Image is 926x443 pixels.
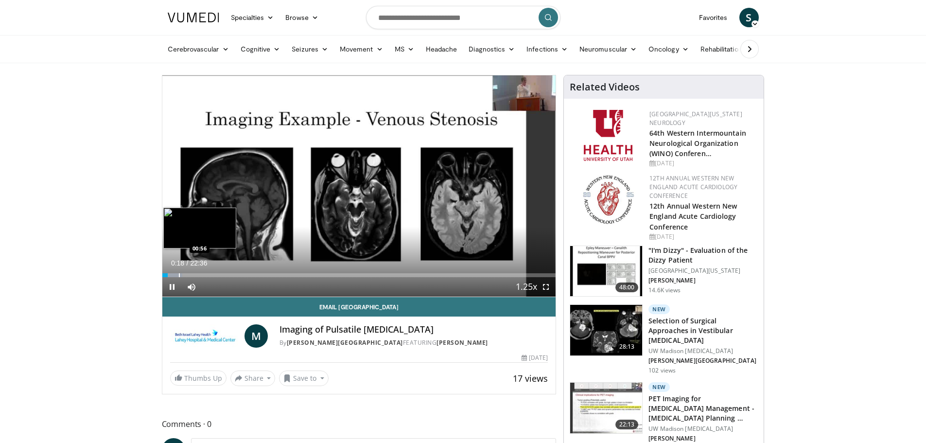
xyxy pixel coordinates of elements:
div: By FEATURING [280,338,548,347]
button: Pause [162,277,182,297]
h3: PET Imaging for [MEDICAL_DATA] Management - [MEDICAL_DATA] Planning … [648,394,758,423]
a: 48:00 "I'm Dizzy" - Evaluation of the Dizzy Patient [GEOGRAPHIC_DATA][US_STATE] [PERSON_NAME] 14.... [570,246,758,297]
video-js: Video Player [162,75,556,297]
a: [PERSON_NAME][GEOGRAPHIC_DATA] [287,338,403,347]
p: New [648,382,670,392]
div: [DATE] [649,232,756,241]
a: Headache [420,39,463,59]
p: UW Madison [MEDICAL_DATA] [648,347,758,355]
p: [PERSON_NAME][GEOGRAPHIC_DATA] [648,357,758,365]
h3: "I'm Dizzy" - Evaluation of the Dizzy Patient [648,246,758,265]
a: Specialties [225,8,280,27]
input: Search topics, interventions [366,6,560,29]
a: Oncology [643,39,695,59]
a: Email [GEOGRAPHIC_DATA] [162,297,556,317]
a: [PERSON_NAME] [437,338,488,347]
p: New [648,304,670,314]
button: Mute [182,277,201,297]
a: Diagnostics [463,39,521,59]
a: 12th Annual Western New England Acute Cardiology Conference [649,174,737,200]
span: 22:13 [615,420,639,429]
img: 95682de8-e5df-4f0b-b2ef-b28e4a24467c.150x105_q85_crop-smart_upscale.jpg [570,305,642,355]
img: 278948ba-f234-4894-bc6b-031609f237f2.150x105_q85_crop-smart_upscale.jpg [570,383,642,433]
button: Save to [279,371,329,386]
a: Infections [521,39,574,59]
p: 102 views [648,367,676,374]
a: 64th Western Intermountain Neurological Organization (WINO) Conferen… [649,128,746,158]
a: Thumbs Up [170,371,227,386]
img: 5373e1fe-18ae-47e7-ad82-0c604b173657.150x105_q85_crop-smart_upscale.jpg [570,246,642,297]
p: [GEOGRAPHIC_DATA][US_STATE] [648,267,758,275]
a: Cerebrovascular [162,39,235,59]
img: VuMedi Logo [168,13,219,22]
span: / [187,259,189,267]
img: 0954f259-7907-4053-a817-32a96463ecc8.png.150x105_q85_autocrop_double_scale_upscale_version-0.2.png [581,174,635,225]
img: f6362829-b0a3-407d-a044-59546adfd345.png.150x105_q85_autocrop_double_scale_upscale_version-0.2.png [584,110,632,161]
a: M [245,324,268,348]
a: S [739,8,759,27]
span: 48:00 [615,283,639,292]
a: Seizures [286,39,334,59]
div: [DATE] [649,159,756,168]
h4: Related Videos [570,81,640,93]
p: [PERSON_NAME] [648,277,758,284]
span: 28:13 [615,342,639,352]
span: 22:36 [190,259,207,267]
a: [GEOGRAPHIC_DATA][US_STATE] Neurology [649,110,742,127]
a: Favorites [693,8,734,27]
a: Movement [334,39,389,59]
p: UW Madison [MEDICAL_DATA] [648,425,758,433]
div: [DATE] [522,354,548,362]
a: 12th Annual Western New England Acute Cardiology Conference [649,201,737,231]
a: Cognitive [235,39,286,59]
a: MS [389,39,420,59]
button: Fullscreen [536,277,556,297]
a: Neuromuscular [574,39,643,59]
a: 28:13 New Selection of Surgical Approaches in Vestibular [MEDICAL_DATA] UW Madison [MEDICAL_DATA]... [570,304,758,374]
button: Playback Rate [517,277,536,297]
p: 14.6K views [648,286,681,294]
img: Lahey Hospital & Medical Center [170,324,241,348]
img: image.jpeg [163,208,236,248]
a: Rehabilitation [695,39,748,59]
h3: Selection of Surgical Approaches in Vestibular [MEDICAL_DATA] [648,316,758,345]
p: [PERSON_NAME] [648,435,758,443]
span: 17 views [513,372,548,384]
button: Share [230,371,276,386]
a: Browse [280,8,324,27]
span: Comments 0 [162,418,557,430]
h4: Imaging of Pulsatile [MEDICAL_DATA] [280,324,548,335]
span: 0:18 [171,259,184,267]
div: Progress Bar [162,273,556,277]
